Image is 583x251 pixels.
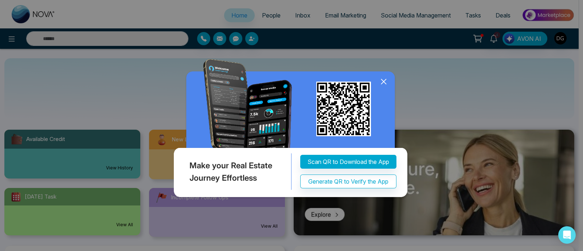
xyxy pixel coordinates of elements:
button: Scan QR to Download the App [300,155,396,169]
button: Generate QR to Verify the App [300,174,396,188]
img: QRModal [172,59,411,201]
div: Open Intercom Messenger [558,226,576,244]
img: qr_for_download_app.png [316,82,371,136]
div: Make your Real Estate Journey Effortless [172,153,291,190]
